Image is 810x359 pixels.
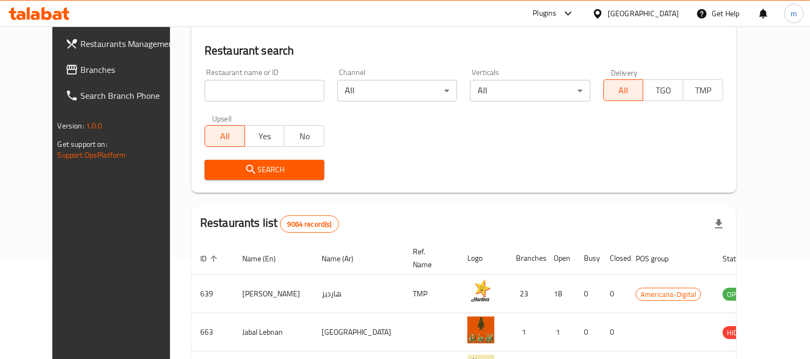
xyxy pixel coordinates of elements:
[205,160,324,180] button: Search
[313,275,404,313] td: هارديز
[608,8,679,19] div: [GEOGRAPHIC_DATA]
[723,326,755,339] div: HIDDEN
[209,128,241,144] span: All
[244,125,285,147] button: Yes
[545,275,575,313] td: 18
[791,8,797,19] span: m
[723,288,749,301] span: OPEN
[57,31,188,57] a: Restaurants Management
[313,313,404,351] td: [GEOGRAPHIC_DATA]
[57,57,188,83] a: Branches
[575,275,601,313] td: 0
[58,137,107,151] span: Get support on:
[234,313,313,351] td: Jabal Lebnan
[281,219,338,229] span: 9064 record(s)
[289,128,320,144] span: No
[80,63,179,76] span: Branches
[603,79,644,101] button: All
[467,278,494,305] img: Hardee's
[545,242,575,275] th: Open
[205,125,245,147] button: All
[413,245,446,271] span: Ref. Name
[688,83,719,98] span: TMP
[601,242,627,275] th: Closed
[57,83,188,109] a: Search Branch Phone
[467,316,494,343] img: Jabal Lebnan
[80,37,179,50] span: Restaurants Management
[648,83,679,98] span: TGO
[575,313,601,351] td: 0
[545,313,575,351] td: 1
[643,79,683,101] button: TGO
[322,252,367,265] span: Name (Ar)
[200,252,221,265] span: ID
[205,80,324,101] input: Search for restaurant name or ID..
[706,211,732,237] div: Export file
[234,275,313,313] td: [PERSON_NAME]
[192,275,234,313] td: 639
[507,275,545,313] td: 23
[404,275,459,313] td: TMP
[213,163,316,177] span: Search
[200,215,339,233] h2: Restaurants list
[533,7,556,20] div: Plugins
[507,242,545,275] th: Branches
[86,119,103,133] span: 1.0.0
[205,43,723,59] h2: Restaurant search
[192,313,234,351] td: 663
[601,275,627,313] td: 0
[636,288,700,301] span: Americana-Digital
[507,313,545,351] td: 1
[601,313,627,351] td: 0
[337,80,457,101] div: All
[58,148,126,162] a: Support.OpsPlatform
[611,69,638,76] label: Delivery
[212,114,232,122] label: Upsell
[249,128,281,144] span: Yes
[459,242,507,275] th: Logo
[636,252,683,265] span: POS group
[58,119,84,133] span: Version:
[242,252,290,265] span: Name (En)
[284,125,324,147] button: No
[280,215,338,233] div: Total records count
[723,327,755,339] span: HIDDEN
[470,80,590,101] div: All
[723,252,758,265] span: Status
[80,89,179,102] span: Search Branch Phone
[683,79,723,101] button: TMP
[608,83,639,98] span: All
[575,242,601,275] th: Busy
